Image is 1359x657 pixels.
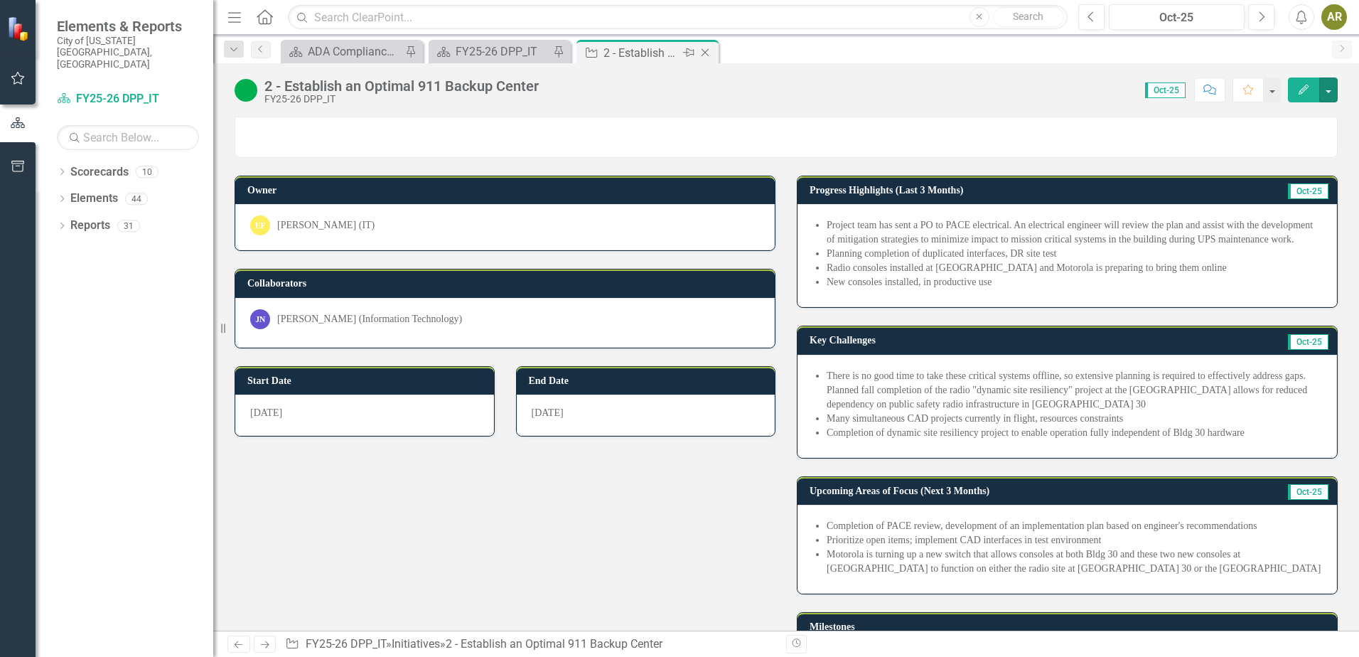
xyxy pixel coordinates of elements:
[264,78,539,94] div: 2 - Establish an Optimal 911 Backup Center
[827,218,1322,247] li: Project team has sent a PO to PACE electrical. An electrical engineer will review the plan and as...
[529,375,768,386] h3: End Date
[250,407,282,418] span: [DATE]
[993,7,1064,27] button: Search
[827,275,1322,289] li: New consoles installed, in productive use
[1288,334,1328,350] span: Oct-25
[288,5,1068,30] input: Search ClearPoint...
[827,533,1322,547] li: Prioritize open items; implement CAD interfaces in test environment
[277,312,462,326] div: [PERSON_NAME] (Information Technology)
[284,43,402,60] a: ADA Compliance Tracker
[827,412,1322,426] li: Many simultaneous CAD projects currently in flight, resources constraints
[125,193,148,205] div: 44
[810,486,1232,496] h3: Upcoming Areas of Focus (Next 3 Months)
[247,278,768,289] h3: Collaborators
[1321,4,1347,30] button: AR
[810,185,1218,196] h3: Progress Highlights (Last 3 Months)
[136,166,159,178] div: 10
[827,369,1322,412] li: There is no good time to take these critical systems offline, so extensive planning is required t...
[1288,183,1328,199] span: Oct-25
[827,426,1322,440] li: Completion of dynamic site resiliency project to enable operation fully independent of Bldg 30 ha...
[827,261,1322,275] li: Radio consoles installed at [GEOGRAPHIC_DATA] and Motorola is preparing to bring them online
[57,91,199,107] a: FY25-26 DPP_IT
[57,18,199,35] span: Elements & Reports
[308,43,402,60] div: ADA Compliance Tracker
[827,247,1322,261] li: Planning completion of duplicated interfaces, DR site test
[247,185,768,196] h3: Owner
[70,191,118,207] a: Elements
[250,215,270,235] div: EF
[235,79,257,102] img: On Target
[432,43,549,60] a: FY25-26 DPP_IT
[6,16,32,41] img: ClearPoint Strategy
[810,621,1330,632] h3: Milestones
[1109,4,1245,30] button: Oct-25
[1114,9,1240,26] div: Oct-25
[57,125,199,150] input: Search Below...
[446,637,662,651] div: 2 - Establish an Optimal 911 Backup Center
[306,637,386,651] a: FY25-26 DPP_IT
[250,309,270,329] div: JN
[532,407,564,418] span: [DATE]
[247,375,487,386] h3: Start Date
[810,335,1128,346] h3: Key Challenges
[827,519,1322,533] li: Completion of PACE review, development of an implementation plan based on engineer's recommendations
[70,218,110,234] a: Reports
[285,636,775,653] div: » »
[392,637,440,651] a: Initiatives
[456,43,549,60] div: FY25-26 DPP_IT
[1145,82,1186,98] span: Oct-25
[827,547,1322,576] li: Motorola is turning up a new switch that allows consoles at both Bldg 30 and these two new consol...
[57,35,199,70] small: City of [US_STATE][GEOGRAPHIC_DATA], [GEOGRAPHIC_DATA]
[1288,484,1328,500] span: Oct-25
[117,220,140,232] div: 31
[264,94,539,105] div: FY25-26 DPP_IT
[603,44,679,62] div: 2 - Establish an Optimal 911 Backup Center
[277,218,375,233] div: [PERSON_NAME] (IT)
[70,164,129,181] a: Scorecards
[1013,11,1043,22] span: Search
